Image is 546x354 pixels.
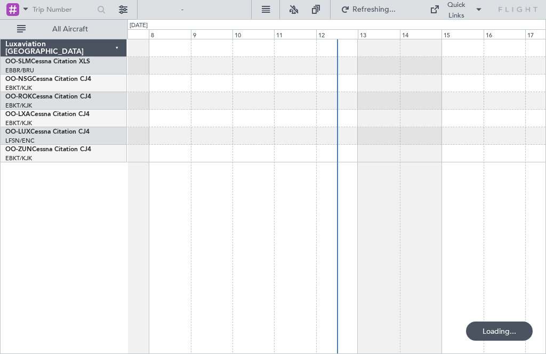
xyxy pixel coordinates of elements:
input: Trip Number [33,2,94,18]
span: OO-ZUN [5,146,32,153]
span: All Aircraft [28,26,113,33]
a: OO-SLMCessna Citation XLS [5,59,90,65]
a: OO-NSGCessna Citation CJ4 [5,76,91,83]
a: EBBR/BRU [5,67,34,75]
div: 10 [232,29,274,39]
div: 13 [358,29,399,39]
button: Refreshing... [336,1,400,18]
button: Quick Links [424,1,488,18]
button: All Aircraft [12,21,116,38]
span: Refreshing... [352,6,397,13]
a: EBKT/KJK [5,102,32,110]
a: OO-LXACessna Citation CJ4 [5,111,90,118]
div: 14 [400,29,441,39]
div: 12 [316,29,358,39]
a: LFSN/ENC [5,137,35,145]
div: 8 [149,29,190,39]
div: 7 [107,29,149,39]
span: OO-NSG [5,76,32,83]
div: 9 [191,29,232,39]
div: Loading... [466,322,533,341]
span: OO-ROK [5,94,32,100]
div: 15 [441,29,483,39]
div: 11 [274,29,316,39]
a: OO-ZUNCessna Citation CJ4 [5,146,91,153]
a: EBKT/KJK [5,84,32,92]
div: [DATE] [130,21,148,30]
span: OO-LXA [5,111,30,118]
div: 16 [484,29,525,39]
span: OO-LUX [5,129,30,135]
a: OO-ROKCessna Citation CJ4 [5,94,91,100]
a: EBKT/KJK [5,154,32,162]
a: EBKT/KJK [5,119,32,127]
a: OO-LUXCessna Citation CJ4 [5,129,90,135]
span: OO-SLM [5,59,31,65]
